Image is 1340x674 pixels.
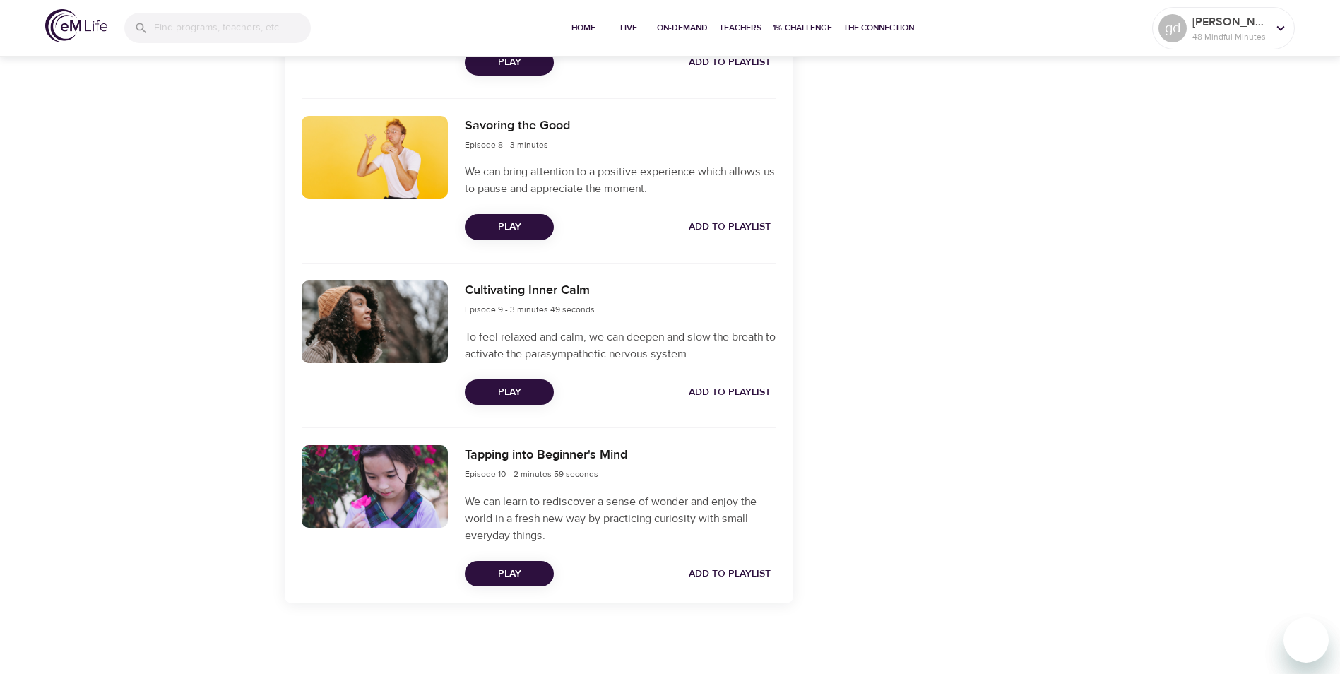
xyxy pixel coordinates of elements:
div: gd [1158,14,1187,42]
span: The Connection [843,20,914,35]
button: Play [465,49,554,76]
span: Episode 10 - 2 minutes 59 seconds [465,468,598,480]
button: Add to Playlist [683,561,776,587]
span: Play [476,218,542,236]
h6: Tapping into Beginner's Mind [465,445,627,466]
span: Episode 8 - 3 minutes [465,139,548,150]
h6: Savoring the Good [465,116,570,136]
span: Teachers [719,20,761,35]
iframe: Button to launch messaging window [1283,617,1329,663]
span: Add to Playlist [689,565,771,583]
span: Live [612,20,646,35]
span: 1% Challenge [773,20,832,35]
span: Home [567,20,600,35]
p: We can learn to rediscover a sense of wonder and enjoy the world in a fresh new way by practicing... [465,493,776,544]
button: Play [465,379,554,406]
span: Add to Playlist [689,384,771,401]
span: Play [476,54,542,71]
button: Add to Playlist [683,49,776,76]
span: Play [476,384,542,401]
button: Play [465,561,554,587]
span: Add to Playlist [689,54,771,71]
h6: Cultivating Inner Calm [465,280,595,301]
span: Episode 9 - 3 minutes 49 seconds [465,304,595,315]
input: Find programs, teachers, etc... [154,13,311,43]
button: Add to Playlist [683,214,776,240]
button: Play [465,214,554,240]
span: Add to Playlist [689,218,771,236]
button: Add to Playlist [683,379,776,406]
p: [PERSON_NAME] [1192,13,1267,30]
p: We can bring attention to a positive experience which allows us to pause and appreciate the moment. [465,163,776,197]
span: On-Demand [657,20,708,35]
p: 48 Mindful Minutes [1192,30,1267,43]
p: To feel relaxed and calm, we can deepen and slow the breath to activate the parasympathetic nervo... [465,329,776,362]
img: logo [45,9,107,42]
span: Play [476,565,542,583]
